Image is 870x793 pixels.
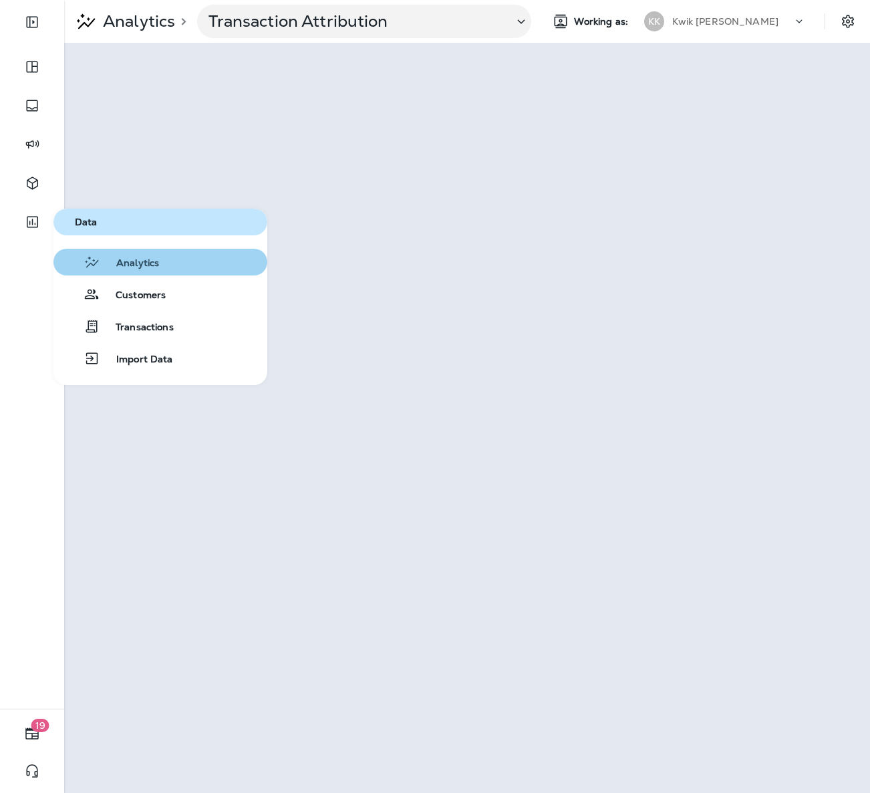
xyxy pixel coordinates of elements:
[644,11,664,31] div: KK
[98,11,175,31] p: Analytics
[53,345,267,372] button: Import Data
[100,354,173,366] span: Import Data
[100,290,166,302] span: Customers
[31,719,49,732] span: 19
[53,249,267,275] button: Analytics
[175,16,186,27] p: >
[574,16,631,27] span: Working as:
[100,322,174,334] span: Transactions
[672,16,778,27] p: Kwik [PERSON_NAME]
[100,257,159,270] span: Analytics
[208,11,502,31] p: Transaction Attribution
[53,209,267,235] button: Data
[53,281,267,308] button: Customers
[53,313,267,340] button: Transactions
[59,217,262,228] span: Data
[13,9,51,35] button: Expand Sidebar
[836,9,860,33] button: Settings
